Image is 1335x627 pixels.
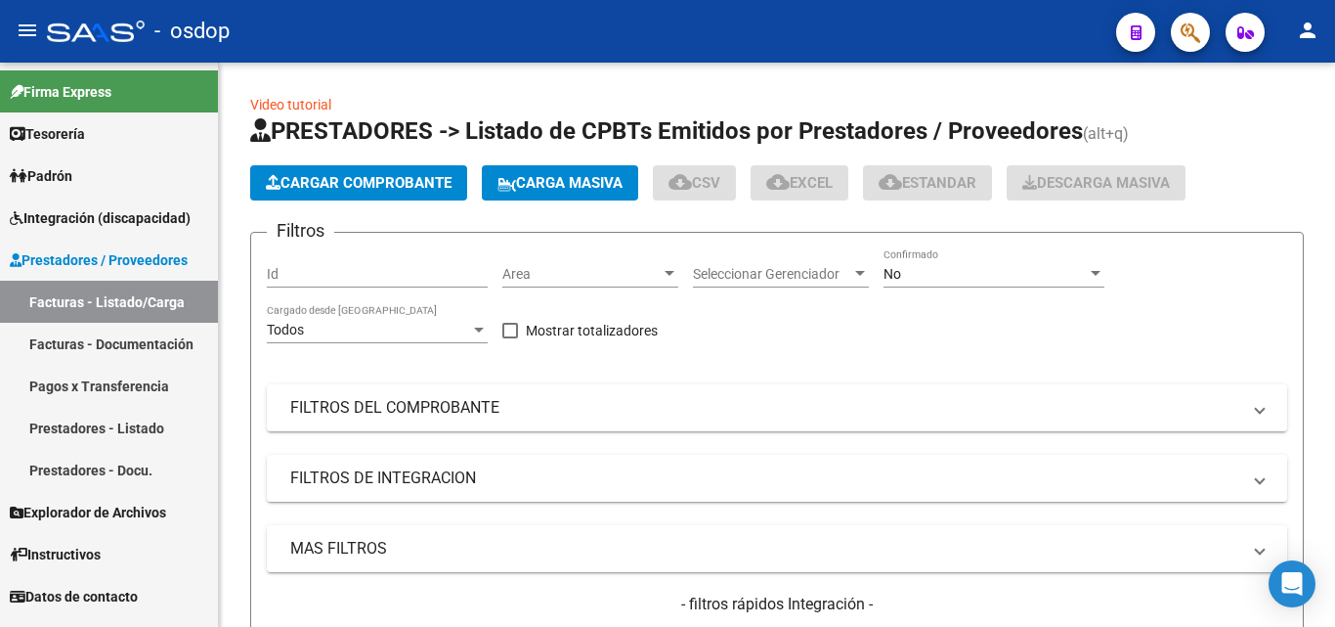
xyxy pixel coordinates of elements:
[267,322,304,337] span: Todos
[10,249,188,271] span: Prestadores / Proveedores
[883,266,901,282] span: No
[10,123,85,145] span: Tesorería
[267,594,1287,615] h4: - filtros rápidos Integración -
[290,538,1240,560] mat-panel-title: MAS FILTROS
[1083,124,1129,143] span: (alt+q)
[267,525,1287,572] mat-expansion-panel-header: MAS FILTROS
[863,165,992,201] button: Estandar
[267,384,1287,431] mat-expansion-panel-header: FILTROS DEL COMPROBANTE
[267,217,334,245] h3: Filtros
[16,19,39,42] mat-icon: menu
[1296,19,1319,42] mat-icon: person
[10,586,138,607] span: Datos de contacto
[668,174,720,192] span: CSV
[482,165,638,201] button: Carga Masiva
[526,319,658,342] span: Mostrar totalizadores
[250,97,331,112] a: Video tutorial
[766,170,790,194] mat-icon: cloud_download
[10,544,101,565] span: Instructivos
[10,81,111,103] span: Firma Express
[154,10,230,53] span: - osdop
[766,174,833,192] span: EXCEL
[1269,560,1315,607] div: Open Intercom Messenger
[879,174,976,192] span: Estandar
[10,165,72,187] span: Padrón
[290,397,1240,419] mat-panel-title: FILTROS DEL COMPROBANTE
[1007,165,1185,201] button: Descarga Masiva
[267,455,1287,502] mat-expansion-panel-header: FILTROS DE INTEGRACION
[1007,165,1185,201] app-download-masive: Descarga masiva de comprobantes (adjuntos)
[250,117,1083,145] span: PRESTADORES -> Listado de CPBTs Emitidos por Prestadores / Proveedores
[10,207,191,229] span: Integración (discapacidad)
[668,170,692,194] mat-icon: cloud_download
[266,174,452,192] span: Cargar Comprobante
[290,468,1240,489] mat-panel-title: FILTROS DE INTEGRACION
[497,174,623,192] span: Carga Masiva
[502,266,661,283] span: Area
[250,165,467,201] button: Cargar Comprobante
[879,170,902,194] mat-icon: cloud_download
[1022,174,1170,192] span: Descarga Masiva
[653,165,736,201] button: CSV
[693,266,851,283] span: Seleccionar Gerenciador
[751,165,848,201] button: EXCEL
[10,502,166,523] span: Explorador de Archivos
